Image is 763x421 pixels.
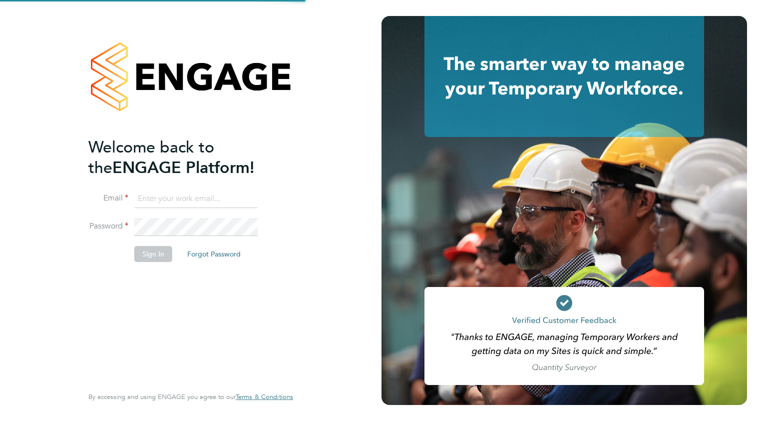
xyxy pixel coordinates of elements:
label: Email [88,193,128,203]
h2: ENGAGE Platform! [88,137,283,178]
a: Terms & Conditions [236,393,293,401]
button: Sign In [134,246,172,262]
span: Terms & Conditions [236,392,293,401]
button: Forgot Password [179,246,249,262]
input: Enter your work email... [134,190,258,208]
span: Welcome back to the [88,137,214,177]
label: Password [88,221,128,231]
span: By accessing and using ENGAGE you agree to our [88,392,293,401]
